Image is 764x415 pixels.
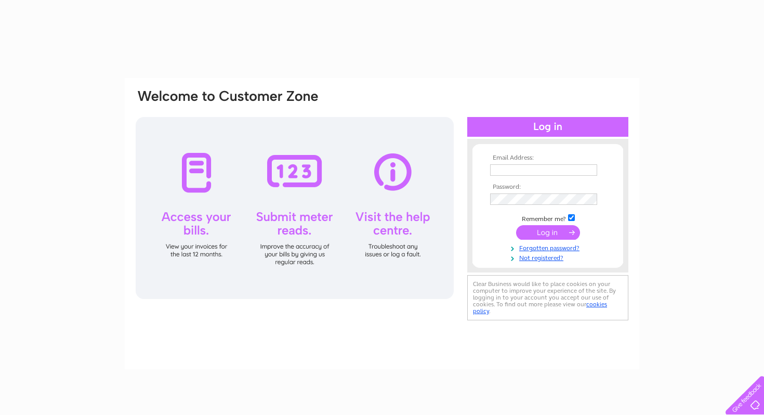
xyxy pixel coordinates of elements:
div: Clear Business would like to place cookies on your computer to improve your experience of the sit... [467,275,628,320]
a: Forgotten password? [490,242,608,252]
a: Not registered? [490,252,608,262]
th: Password: [488,184,608,191]
th: Email Address: [488,154,608,162]
a: cookies policy [473,301,607,315]
td: Remember me? [488,213,608,223]
input: Submit [516,225,580,240]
